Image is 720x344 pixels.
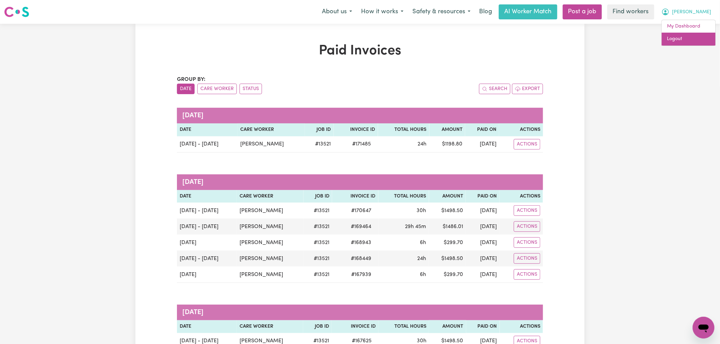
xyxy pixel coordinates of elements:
th: Paid On [465,123,499,136]
td: [DATE] - [DATE] [177,203,237,219]
td: $ 1498.50 [429,251,466,266]
th: Date [177,123,238,136]
th: Date [177,190,237,203]
button: sort invoices by care worker [197,84,237,94]
th: Job ID [304,190,332,203]
th: Job ID [303,320,332,333]
th: Total Hours [378,123,429,136]
a: Blog [475,4,496,19]
caption: [DATE] [177,305,543,320]
td: # 13521 [304,251,332,266]
button: How it works [357,5,408,19]
a: Find workers [607,4,654,19]
button: Export [512,84,543,94]
td: # 13521 [305,136,334,153]
th: Invoice ID [332,190,378,203]
span: # 168449 [347,255,376,263]
th: Actions [499,123,543,136]
span: 6 hours [420,240,426,245]
td: [DATE] [177,235,237,251]
th: Amount [429,123,465,136]
td: [DATE] - [DATE] [177,219,237,235]
td: [DATE] [466,203,500,219]
td: [DATE] [177,266,237,283]
td: $ 299.70 [429,266,466,283]
th: Amount [429,320,466,333]
button: Actions [514,221,540,232]
td: $ 1198.80 [429,136,465,153]
button: My Account [657,5,716,19]
th: Care Worker [237,320,303,333]
td: [PERSON_NAME] [237,266,303,283]
button: sort invoices by paid status [240,84,262,94]
td: [DATE] [466,251,500,266]
a: Post a job [563,4,602,19]
button: sort invoices by date [177,84,195,94]
td: [PERSON_NAME] [237,203,303,219]
td: [PERSON_NAME] [237,219,303,235]
caption: [DATE] [177,108,543,123]
span: 24 hours [418,256,426,261]
button: Search [479,84,510,94]
td: [DATE] [466,266,500,283]
span: # 167939 [347,271,376,279]
td: [DATE] - [DATE] [177,251,237,266]
a: Careseekers logo [4,4,29,20]
td: [DATE] [466,219,500,235]
div: My Account [661,20,716,46]
td: # 13521 [304,235,332,251]
th: Actions [500,190,543,203]
td: [PERSON_NAME] [237,251,303,266]
td: [DATE] [466,235,500,251]
span: # 170647 [347,207,376,215]
th: Actions [500,320,543,333]
caption: [DATE] [177,174,543,190]
td: [DATE] [465,136,499,153]
button: About us [317,5,357,19]
button: Actions [514,237,540,248]
td: # 13521 [304,266,332,283]
a: My Dashboard [662,20,716,33]
button: Actions [514,253,540,264]
td: # 13521 [304,219,332,235]
h1: Paid Invoices [177,43,543,59]
th: Care Worker [238,123,305,136]
th: Paid On [466,320,500,333]
a: Logout [662,33,716,46]
span: # 169464 [347,223,376,231]
th: Amount [429,190,466,203]
button: Actions [514,269,540,280]
th: Care Worker [237,190,303,203]
a: AI Worker Match [499,4,557,19]
th: Job ID [305,123,334,136]
th: Total Hours [378,320,429,333]
iframe: Button to launch messaging window [693,317,715,339]
span: [PERSON_NAME] [672,8,711,16]
button: Actions [514,205,540,216]
td: [PERSON_NAME] [237,235,303,251]
span: 30 hours [417,208,426,213]
span: # 168943 [347,239,376,247]
td: # 13521 [304,203,332,219]
button: Actions [514,139,540,150]
th: Invoice ID [332,320,378,333]
span: 29 hours 45 minutes [405,224,426,229]
td: $ 1486.01 [429,219,466,235]
th: Invoice ID [334,123,378,136]
td: [PERSON_NAME] [238,136,305,153]
td: $ 299.70 [429,235,466,251]
span: Group by: [177,77,206,82]
th: Date [177,320,237,333]
span: # 171485 [348,140,375,148]
span: 6 hours [420,272,426,277]
button: Safety & resources [408,5,475,19]
td: $ 1498.50 [429,203,466,219]
img: Careseekers logo [4,6,29,18]
span: 30 hours [417,338,426,344]
th: Total Hours [378,190,429,203]
span: 24 hours [418,141,427,147]
th: Paid On [466,190,500,203]
td: [DATE] - [DATE] [177,136,238,153]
